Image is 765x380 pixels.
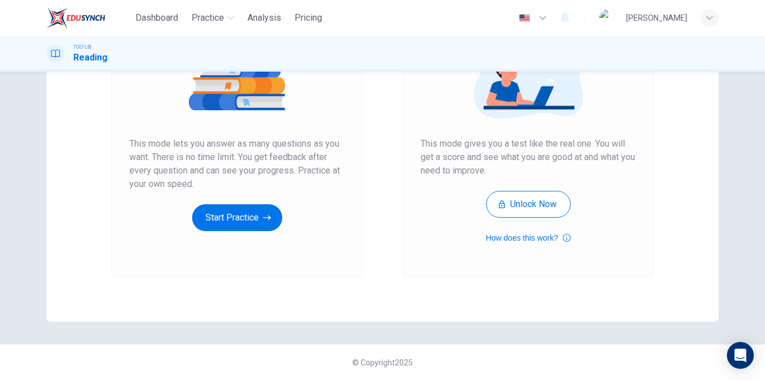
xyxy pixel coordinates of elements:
[599,9,617,27] img: Profile picture
[129,137,344,191] span: This mode lets you answer as many questions as you want. There is no time limit. You get feedback...
[517,14,531,22] img: en
[73,43,91,51] span: TOEFL®
[46,7,131,29] a: EduSynch logo
[295,11,322,25] span: Pricing
[352,358,413,367] span: © Copyright 2025
[192,204,282,231] button: Start Practice
[727,342,754,369] div: Open Intercom Messenger
[626,11,687,25] div: [PERSON_NAME]
[136,11,178,25] span: Dashboard
[187,8,239,28] button: Practice
[131,8,183,28] button: Dashboard
[248,11,281,25] span: Analysis
[192,11,224,25] span: Practice
[486,231,570,245] button: How does this work?
[243,8,286,28] button: Analysis
[46,7,105,29] img: EduSynch logo
[290,8,326,28] button: Pricing
[73,51,108,64] h1: Reading
[421,137,636,177] span: This mode gives you a test like the real one. You will get a score and see what you are good at a...
[486,191,571,218] button: Unlock Now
